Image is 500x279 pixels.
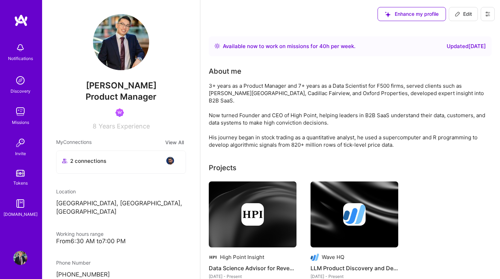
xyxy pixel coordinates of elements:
img: Company logo [241,203,264,226]
p: [PHONE_NUMBER] [56,271,186,279]
div: Updated [DATE] [447,42,486,51]
img: logo [14,14,28,27]
span: [PERSON_NAME] [56,80,186,91]
span: Product Manager [86,92,156,102]
span: Enhance my profile [385,11,439,18]
div: From 6:30 AM to 7:00 PM [56,238,186,245]
div: Missions [12,119,29,126]
div: Notifications [8,55,33,62]
img: User Avatar [13,251,27,265]
div: [DOMAIN_NAME] [4,211,38,218]
img: User Avatar [93,14,149,70]
span: Phone Number [56,260,91,266]
img: discovery [13,73,27,87]
div: About me [209,66,241,77]
img: Company logo [343,203,366,226]
span: 40 [319,43,326,49]
div: Tokens [13,179,28,187]
button: View All [163,138,186,146]
div: Wave HQ [322,253,344,261]
i: icon SuggestedTeams [385,12,391,17]
div: Available now to work on missions for h per week . [223,42,355,51]
p: [GEOGRAPHIC_DATA], [GEOGRAPHIC_DATA], [GEOGRAPHIC_DATA] [56,199,186,216]
div: Projects [209,162,236,173]
span: 2 connections [70,157,106,165]
button: Edit [449,7,478,21]
div: Location [56,188,186,195]
h4: LLM Product Discovery and Development [311,264,398,273]
img: Availability [214,43,220,49]
button: 2 connectionsavataravatar [56,151,186,174]
a: User Avatar [12,251,29,265]
img: Invite [13,136,27,150]
div: Invite [15,150,26,157]
img: cover [209,181,296,247]
span: My Connections [56,138,92,146]
div: High Point Insight [220,253,264,261]
img: Company logo [311,253,319,261]
img: Company logo [209,253,217,261]
div: Discovery [11,87,31,95]
img: avatar [166,157,174,165]
button: Enhance my profile [378,7,446,21]
span: Working hours range [56,231,104,237]
span: Years Experience [99,122,150,130]
img: avatar [172,157,180,165]
img: cover [311,181,398,247]
span: 8 [93,122,96,130]
img: guide book [13,197,27,211]
img: tokens [16,170,25,177]
div: 3+ years as a Product Manager and 7+ years as a Data Scientist for F500 firms, served clients suc... [209,82,489,148]
i: icon Collaborator [62,158,67,164]
img: Been on Mission [115,108,124,117]
img: teamwork [13,105,27,119]
span: Edit [455,11,472,18]
img: bell [13,41,27,55]
h4: Data Science Advisor for Revenue Cycle Management Analytics [209,264,296,273]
